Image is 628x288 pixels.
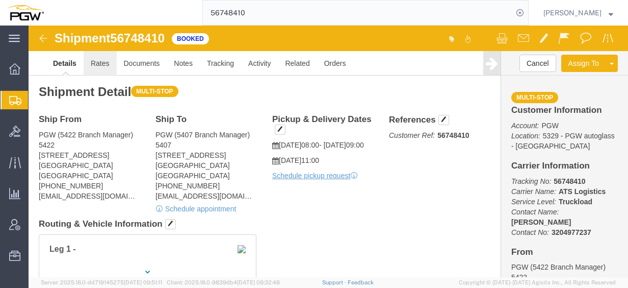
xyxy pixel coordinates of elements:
[124,279,162,285] span: [DATE] 09:51:11
[167,279,280,285] span: Client: 2025.18.0-9839db4
[237,279,280,285] span: [DATE] 09:32:48
[543,7,601,18] span: Jesse Dawson
[322,279,348,285] a: Support
[348,279,374,285] a: Feedback
[459,278,616,287] span: Copyright © [DATE]-[DATE] Agistix Inc., All Rights Reserved
[543,7,614,19] button: [PERSON_NAME]
[41,279,162,285] span: Server: 2025.18.0-dd719145275
[7,5,44,20] img: logo
[29,26,628,277] iframe: FS Legacy Container
[203,1,513,25] input: Search for shipment number, reference number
